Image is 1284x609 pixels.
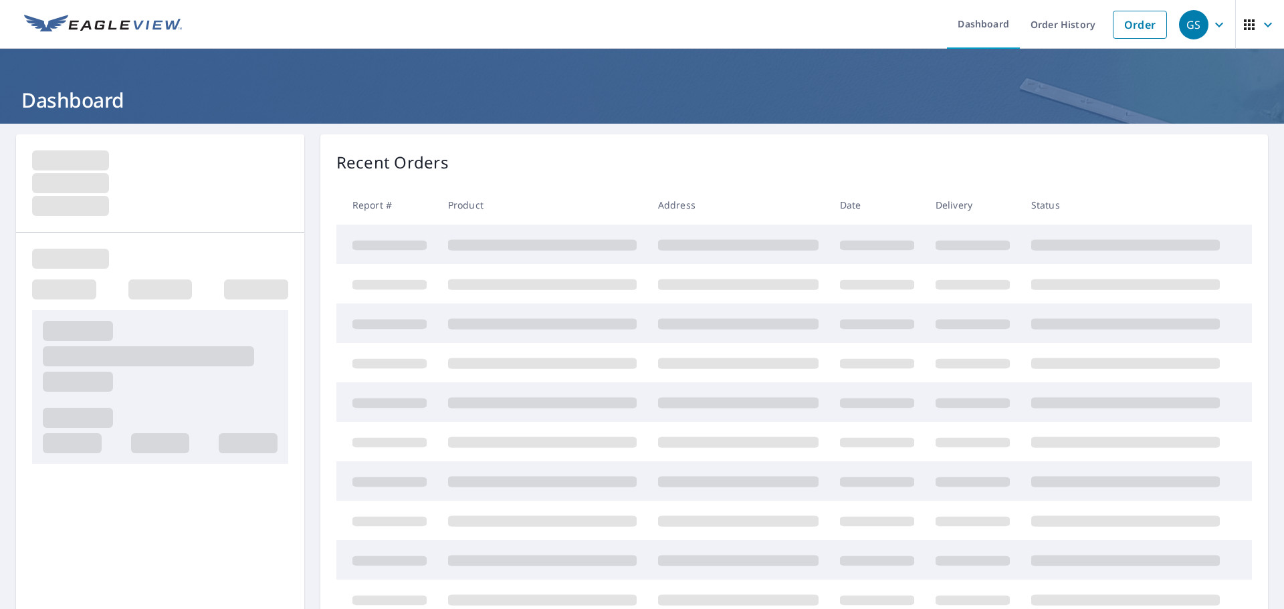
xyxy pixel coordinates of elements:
[1021,185,1230,225] th: Status
[24,15,182,35] img: EV Logo
[336,185,437,225] th: Report #
[437,185,647,225] th: Product
[336,150,449,174] p: Recent Orders
[1113,11,1167,39] a: Order
[647,185,829,225] th: Address
[829,185,925,225] th: Date
[1179,10,1208,39] div: GS
[925,185,1021,225] th: Delivery
[16,86,1268,114] h1: Dashboard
